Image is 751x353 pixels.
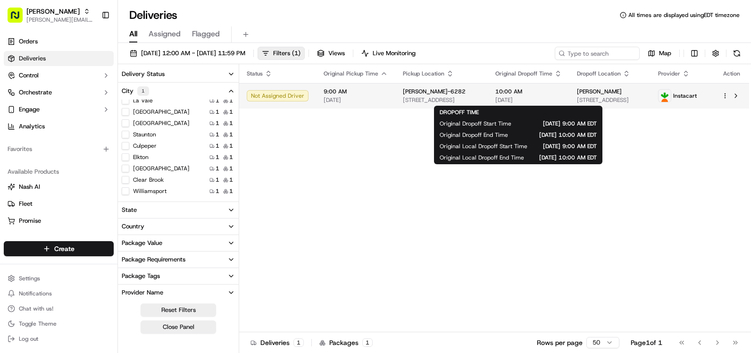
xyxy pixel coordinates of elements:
div: Start new chat [42,90,155,100]
label: Elkton [133,153,149,161]
span: ( 1 ) [292,49,300,58]
span: 1 [216,97,219,104]
div: Package Value [122,239,162,247]
span: All times are displayed using EDT timezone [628,11,740,19]
button: State [118,202,239,218]
span: Settings [19,275,40,282]
button: Create [4,241,114,256]
div: 💻 [80,186,87,194]
span: 1 [216,119,219,127]
button: City1 [118,83,239,100]
span: 1 [216,153,219,161]
label: Clear Brook [133,176,164,184]
span: Original Local Dropoff End Time [440,154,524,161]
span: [DATE] 9:00 AM EDT [526,120,597,127]
a: Fleet [8,200,110,208]
span: [PERSON_NAME] [26,7,80,16]
span: 1 [229,165,233,172]
a: Nash AI [8,183,110,191]
button: See all [146,121,172,132]
span: 1 [229,187,233,195]
div: Country [122,222,144,231]
span: Status [247,70,263,77]
span: Log out [19,335,38,343]
a: Deliveries [4,51,114,66]
button: Toggle Theme [4,317,114,330]
button: Country [118,219,239,235]
button: Chat with us! [4,302,114,315]
span: Original Dropoff Start Time [440,120,511,127]
span: 1 [216,187,219,195]
span: 1 [229,97,233,104]
span: [DATE] 9:00 AM EDT [542,143,597,150]
span: 1 [229,176,233,184]
div: 1 [137,86,149,96]
span: 9:00 AM [324,88,388,95]
div: Package Requirements [122,255,185,264]
button: Close Panel [141,320,216,334]
span: [DATE] 12:00 AM - [DATE] 11:59 PM [141,49,245,58]
span: Fleet [19,200,33,208]
div: 1 [362,338,373,347]
span: [PERSON_NAME]-6282 [403,88,466,95]
a: Orders [4,34,114,49]
span: Dropoff Location [577,70,621,77]
div: Action [722,70,742,77]
span: Orchestrate [19,88,52,97]
button: Reset Filters [141,303,216,317]
img: 1736555255976-a54dd68f-1ca7-489b-9aae-adbdc363a1c4 [9,90,26,107]
button: Package Tags [118,268,239,284]
span: Analytics [19,122,45,131]
span: [STREET_ADDRESS] [403,96,480,104]
span: API Documentation [89,185,151,195]
span: [DATE] 10:00 AM EDT [523,131,597,139]
img: Nash [9,9,28,28]
span: Provider [658,70,680,77]
div: Available Products [4,164,114,179]
span: Toggle Theme [19,320,57,328]
span: Views [328,49,345,58]
div: City [122,86,149,96]
button: Package Value [118,235,239,251]
div: 📗 [9,186,17,194]
p: Welcome 👋 [9,38,172,53]
p: Rows per page [537,338,583,347]
button: Log out [4,332,114,345]
span: 1 [229,108,233,116]
span: Notifications [19,290,52,297]
span: [STREET_ADDRESS] [577,96,643,104]
span: 1 [229,119,233,127]
label: [GEOGRAPHIC_DATA] [133,119,190,127]
span: Map [659,49,671,58]
span: Create [54,244,75,253]
h1: Deliveries [129,8,177,23]
span: DROPOFF TIME [440,109,479,116]
label: La Vale [133,97,153,104]
div: Past conversations [9,123,63,130]
span: Original Dropoff Time [495,70,552,77]
span: Instacart [673,92,697,100]
button: [PERSON_NAME][PERSON_NAME][EMAIL_ADDRESS][PERSON_NAME][DOMAIN_NAME] [4,4,98,26]
div: Page 1 of 1 [631,338,662,347]
span: Flagged [192,28,220,40]
button: Provider Name [118,285,239,301]
span: [PERSON_NAME][EMAIL_ADDRESS][PERSON_NAME][DOMAIN_NAME] [26,16,94,24]
label: Staunton [133,131,156,138]
button: Settings [4,272,114,285]
div: State [122,206,137,214]
span: 1 [229,142,233,150]
label: Culpeper [133,142,157,150]
span: [DATE] [324,96,388,104]
label: Williamsport [133,187,167,195]
span: Original Dropoff End Time [440,131,508,139]
a: Promise [8,217,110,225]
span: Orders [19,37,38,46]
span: Chat with us! [19,305,53,312]
span: [DATE] [495,96,562,104]
span: Control [19,71,39,80]
span: 1 [216,108,219,116]
a: 💻API Documentation [76,182,155,199]
span: Nash AI [19,183,40,191]
input: Type to search [555,47,640,60]
button: Live Monitoring [357,47,420,60]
